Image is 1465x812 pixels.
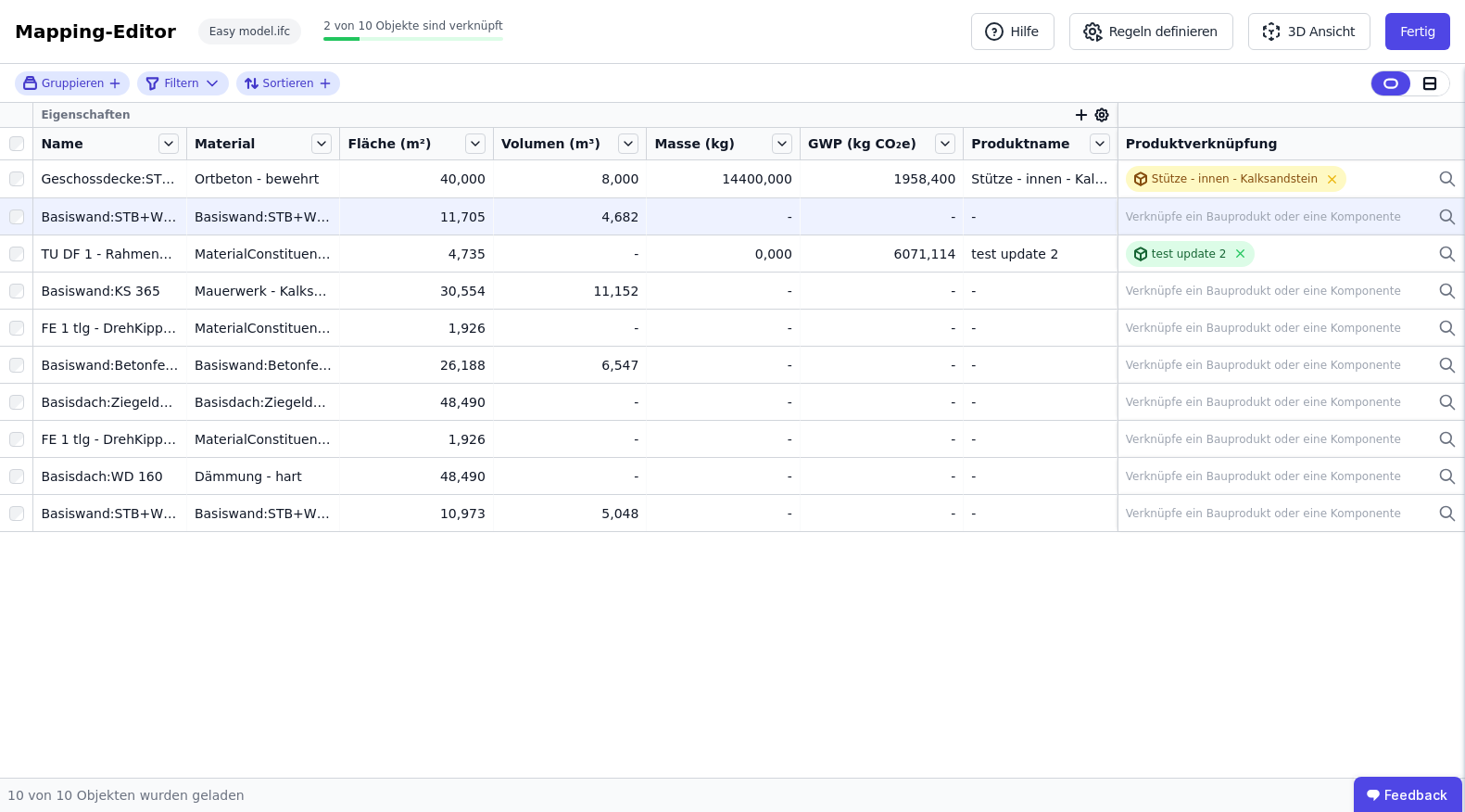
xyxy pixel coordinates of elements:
[41,170,179,188] div: Geschossdecke:STB 200
[501,319,639,337] div: -
[347,393,486,412] div: 48,490
[347,245,486,263] div: 4,735
[41,356,179,374] div: Basiswand:Betonfertigteil 250 ohne Dämmeigenschaften
[195,245,333,263] div: MaterialConstituentSet
[347,134,431,153] span: Fläche (m²)
[501,245,639,263] div: -
[501,467,639,486] div: -
[501,393,639,412] div: -
[41,393,179,412] div: Basisdach:Ziegeldach 360
[347,170,486,188] div: 40,000
[195,282,333,300] div: Mauerwerk - Kalksandstein
[654,319,792,337] div: -
[971,282,1109,300] div: -
[41,108,130,122] span: Eigenschaften
[654,282,792,300] div: -
[654,393,792,412] div: -
[654,170,792,188] div: 14400,000
[654,208,792,226] div: -
[654,430,792,449] div: -
[971,319,1109,337] div: -
[971,393,1109,412] div: -
[971,504,1109,523] div: -
[41,467,179,486] div: Basisdach:WD 160
[654,134,735,153] span: Masse (kg)
[347,282,486,300] div: 30,554
[347,208,486,226] div: 11,705
[971,356,1109,374] div: -
[347,319,486,337] div: 1,926
[195,467,333,486] div: Dämmung - hart
[198,19,301,44] div: Easy model.ifc
[971,134,1069,153] span: Produktname
[41,319,179,337] div: FE 1 tlg - DrehKipp:1100 x 1400
[195,430,333,449] div: MaterialConstituentSet
[195,504,333,523] div: Basiswand:STB+WD 300+160
[41,208,179,226] div: Basiswand:STB+WD 200+200
[195,319,333,337] div: MaterialConstituentSet
[808,282,955,300] div: -
[244,72,333,95] button: Sortieren
[971,467,1109,486] div: -
[347,504,486,523] div: 10,973
[808,356,955,374] div: -
[323,19,503,32] span: 2 von 10 Objekte sind verknüpft
[22,75,122,91] button: Gruppieren
[808,208,955,226] div: -
[501,170,639,188] div: 8,000
[808,245,955,263] div: 6071,114
[1126,321,1401,336] div: Verknüpfe ein Bauprodukt oder eine Komponente
[195,208,333,226] div: Basiswand:STB+WD 200+200
[808,134,916,153] span: GWP (kg CO₂e)
[1152,247,1227,261] div: test update 2
[41,245,179,263] div: TU DF 1 - Rahmenstock flächenbündig:ML - 885 x 2135
[1126,209,1401,224] div: Verknüpfe ein Bauprodukt oder eine Komponente
[808,393,955,412] div: -
[971,13,1055,50] button: Hilfe
[501,134,600,153] span: Volumen (m³)
[41,134,82,153] span: Name
[1126,134,1458,153] div: Produktverknüpfung
[501,430,639,449] div: -
[41,504,179,523] div: Basiswand:STB+WD 300+160
[1126,395,1401,410] div: Verknüpfe ein Bauprodukt oder eine Komponente
[15,19,176,44] div: Mapping-Editor
[971,430,1109,449] div: -
[195,356,333,374] div: Basiswand:Betonfertigteil 250 ohne Dämmeigenschaften
[501,208,639,226] div: 4,682
[1126,284,1401,298] div: Verknüpfe ein Bauprodukt oder eine Komponente
[654,504,792,523] div: -
[1126,358,1401,373] div: Verknüpfe ein Bauprodukt oder eine Komponente
[1126,469,1401,484] div: Verknüpfe ein Bauprodukt oder eine Komponente
[41,430,179,449] div: FE 1 tlg - DrehKipp:1100 x 1400
[971,170,1109,188] div: Stütze - innen - Kalksandstein
[1152,171,1318,186] div: Stütze - innen - Kalksandstein
[195,393,333,412] div: Basisdach:Ziegeldach 360
[164,76,198,91] span: Filtern
[654,356,792,374] div: -
[654,245,792,263] div: 0,000
[42,76,104,91] span: Gruppieren
[1385,13,1450,50] button: Fertig
[347,467,486,486] div: 48,490
[808,504,955,523] div: -
[347,430,486,449] div: 1,926
[195,170,333,188] div: Ortbeton - bewehrt
[501,504,639,523] div: 5,048
[263,76,314,91] span: Sortieren
[654,467,792,486] div: -
[808,170,955,188] div: 1958,400
[808,430,955,449] div: -
[808,467,955,486] div: -
[195,134,256,153] span: Material
[1069,13,1233,50] button: Regeln definieren
[971,245,1109,263] div: test update 2
[1126,432,1401,447] div: Verknüpfe ein Bauprodukt oder eine Komponente
[808,319,955,337] div: -
[41,282,179,300] div: Basiswand:KS 365
[501,356,639,374] div: 6,547
[971,208,1109,226] div: -
[1248,13,1370,50] button: 3D Ansicht
[347,356,486,374] div: 26,188
[501,282,639,300] div: 11,152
